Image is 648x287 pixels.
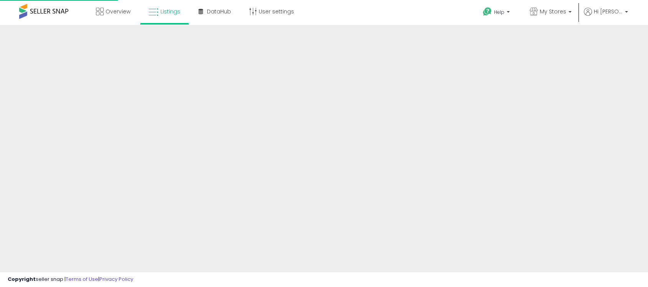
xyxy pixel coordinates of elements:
[594,8,623,15] span: Hi [PERSON_NAME]
[540,8,566,15] span: My Stores
[106,8,131,15] span: Overview
[584,8,628,25] a: Hi [PERSON_NAME]
[160,8,180,15] span: Listings
[99,275,133,283] a: Privacy Policy
[477,1,517,25] a: Help
[8,276,133,283] div: seller snap | |
[8,275,36,283] strong: Copyright
[207,8,231,15] span: DataHub
[483,7,492,16] i: Get Help
[66,275,98,283] a: Terms of Use
[494,9,504,15] span: Help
